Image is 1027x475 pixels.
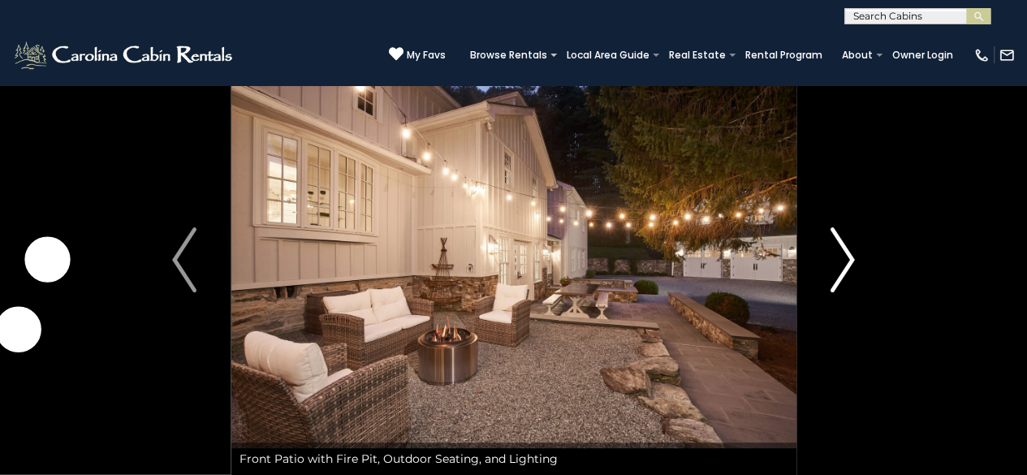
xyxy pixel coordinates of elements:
a: Real Estate [661,44,734,67]
a: Local Area Guide [559,44,658,67]
a: My Favs [389,46,446,63]
a: About [834,44,881,67]
button: Previous [138,45,231,475]
span: My Favs [407,48,446,63]
img: arrow [172,227,196,292]
button: Next [796,45,889,475]
div: Front Patio with Fire Pit, Outdoor Seating, and Lighting [231,443,796,475]
a: Rental Program [737,44,831,67]
a: Owner Login [884,44,961,67]
img: White-1-2.png [12,39,237,71]
a: Browse Rentals [462,44,555,67]
img: arrow [831,227,855,292]
img: phone-regular-white.png [973,47,990,63]
img: mail-regular-white.png [999,47,1015,63]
